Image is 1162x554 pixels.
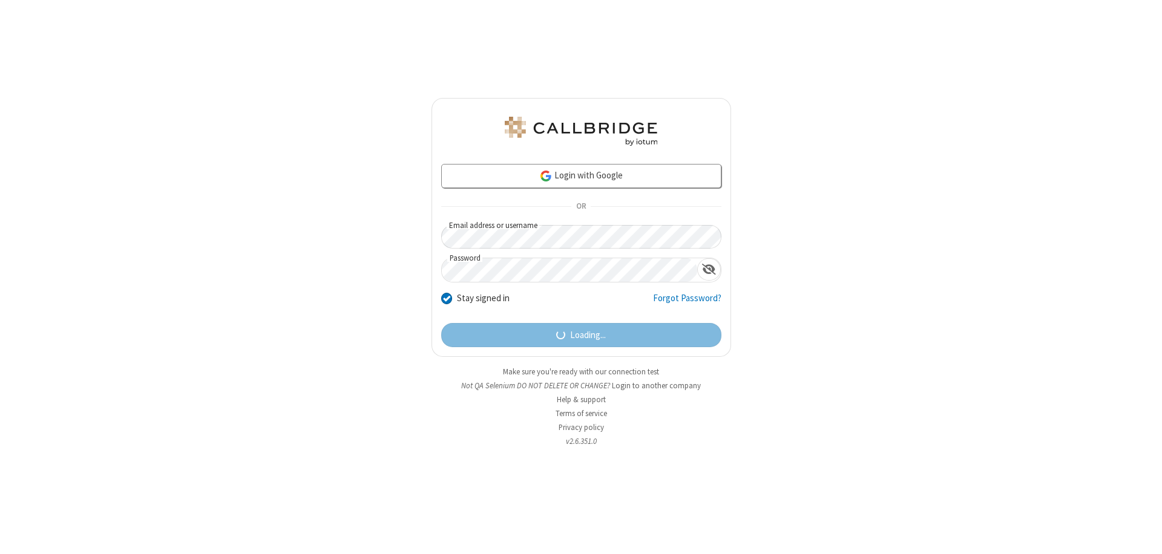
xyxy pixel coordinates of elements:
button: Login to another company [612,380,701,391]
div: Show password [697,258,721,281]
input: Password [442,258,697,282]
input: Email address or username [441,225,721,249]
li: Not QA Selenium DO NOT DELETE OR CHANGE? [432,380,731,391]
a: Help & support [557,394,606,405]
a: Terms of service [556,408,607,419]
label: Stay signed in [457,292,510,305]
a: Forgot Password? [653,292,721,314]
img: QA Selenium DO NOT DELETE OR CHANGE [502,117,660,146]
a: Login with Google [441,164,721,188]
a: Privacy policy [559,422,604,432]
a: Make sure you're ready with our connection test [503,367,659,377]
span: Loading... [570,328,606,342]
button: Loading... [441,323,721,347]
li: v2.6.351.0 [432,435,731,447]
span: OR [571,198,591,215]
iframe: Chat [1132,523,1153,546]
img: google-icon.png [539,169,553,183]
